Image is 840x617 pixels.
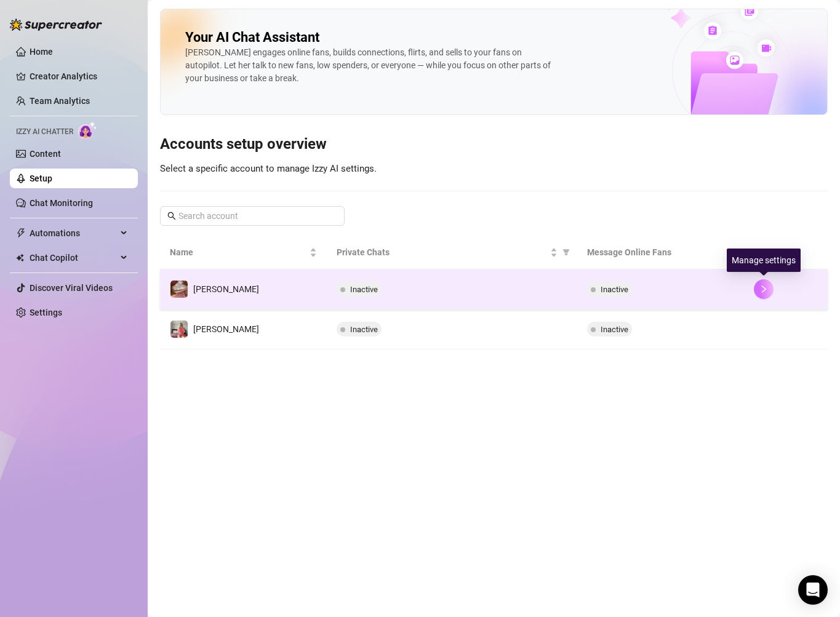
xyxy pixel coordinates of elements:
[759,285,768,293] span: right
[562,249,570,256] span: filter
[160,236,327,269] th: Name
[754,279,774,299] button: right
[30,308,62,317] a: Settings
[601,285,628,294] span: Inactive
[178,209,327,223] input: Search account
[30,248,117,268] span: Chat Copilot
[30,96,90,106] a: Team Analytics
[30,173,52,183] a: Setup
[10,18,102,31] img: logo-BBDzfeDw.svg
[727,249,801,272] div: Manage settings
[170,320,188,338] img: Susanna
[587,245,724,259] span: Message Online Fans
[78,121,97,139] img: AI Chatter
[754,319,774,339] button: right
[16,253,24,262] img: Chat Copilot
[30,198,93,208] a: Chat Monitoring
[30,47,53,57] a: Home
[601,325,628,334] span: Inactive
[560,243,572,261] span: filter
[30,223,117,243] span: Automations
[327,236,577,269] th: Private Chats
[160,135,828,154] h3: Accounts setup overview
[337,245,548,259] span: Private Chats
[350,325,378,334] span: Inactive
[167,212,176,220] span: search
[759,325,768,333] span: right
[193,324,259,334] span: [PERSON_NAME]
[185,29,319,46] h2: Your AI Chat Assistant
[170,245,307,259] span: Name
[160,163,377,174] span: Select a specific account to manage Izzy AI settings.
[185,46,554,85] div: [PERSON_NAME] engages online fans, builds connections, flirts, and sells to your fans on autopilo...
[798,575,828,605] div: Open Intercom Messenger
[16,228,26,238] span: thunderbolt
[16,126,73,138] span: Izzy AI Chatter
[170,281,188,298] img: Susanna
[350,285,378,294] span: Inactive
[193,284,259,294] span: [PERSON_NAME]
[727,243,739,261] span: filter
[30,283,113,293] a: Discover Viral Videos
[30,149,61,159] a: Content
[30,66,128,86] a: Creator Analytics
